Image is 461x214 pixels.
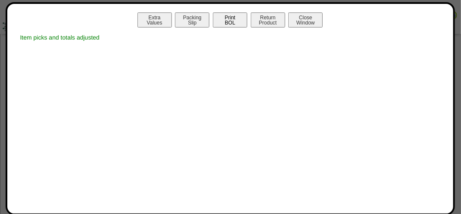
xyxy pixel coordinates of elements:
[16,30,445,45] div: Item picks and totals adjusted
[212,19,250,26] a: PrintBOL
[175,12,209,28] button: PackingSlip
[213,12,247,28] button: PrintBOL
[288,12,323,28] button: CloseWindow
[251,12,285,28] button: ReturnProduct
[287,19,324,26] a: CloseWindow
[137,12,172,28] button: ExtraValues
[174,19,212,26] a: PackingSlip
